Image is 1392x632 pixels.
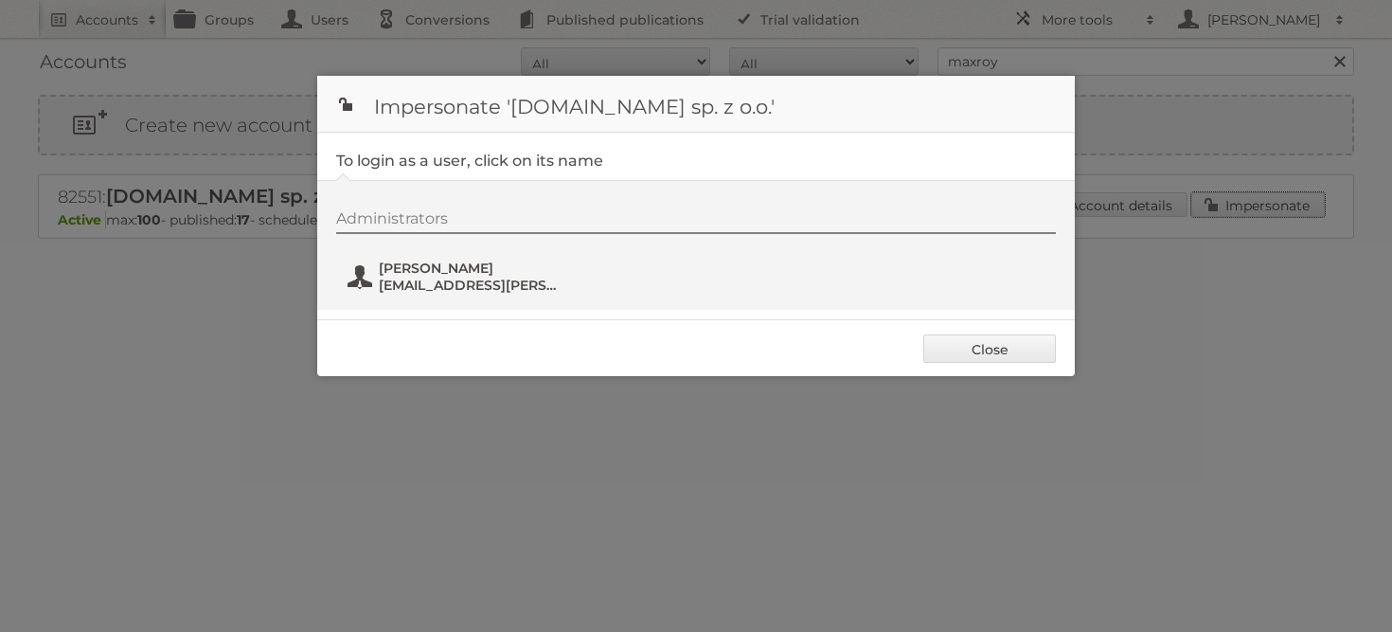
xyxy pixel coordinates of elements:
button: [PERSON_NAME] [EMAIL_ADDRESS][PERSON_NAME][DOMAIN_NAME] [346,258,568,296]
legend: To login as a user, click on its name [336,152,603,170]
span: [PERSON_NAME] [379,260,562,277]
span: [EMAIL_ADDRESS][PERSON_NAME][DOMAIN_NAME] [379,277,562,294]
div: Administrators [336,209,1056,234]
a: Close [923,334,1056,363]
h1: Impersonate '[DOMAIN_NAME] sp. z o.o.' [317,76,1075,133]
